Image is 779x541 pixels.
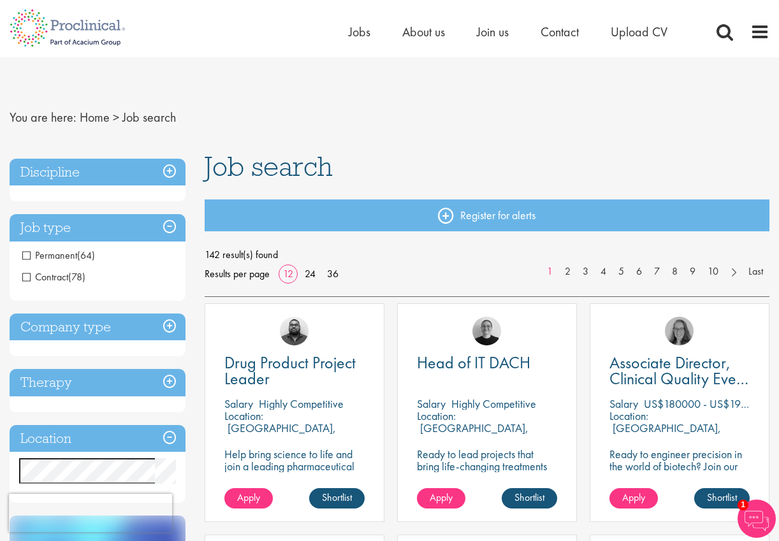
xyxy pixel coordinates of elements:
a: Shortlist [309,488,365,509]
p: Ready to engineer precision in the world of biotech? Join our client's cutting-edge team and play... [609,448,750,521]
span: Permanent [22,249,77,262]
h3: Job type [10,214,186,242]
span: Drug Product Project Leader [224,352,356,389]
p: Highly Competitive [259,396,344,411]
a: 8 [666,264,684,279]
span: Apply [622,491,645,504]
span: Associate Director, Clinical Quality Event Management (GCP) [609,352,748,405]
a: 1 [541,264,559,279]
img: Ingrid Aymes [665,317,694,345]
a: 24 [300,267,320,280]
a: Apply [609,488,658,509]
img: Ashley Bennett [280,317,309,345]
a: 36 [323,267,343,280]
span: Job search [122,109,176,126]
span: (64) [77,249,95,262]
img: Emma Pretorious [472,317,501,345]
h3: Company type [10,314,186,341]
span: Results per page [205,264,270,284]
a: 2 [558,264,577,279]
span: Location: [224,408,263,423]
p: Highly Competitive [451,396,536,411]
a: Contact [541,24,579,40]
a: Apply [417,488,465,509]
span: Contract [22,270,85,284]
span: Salary [224,396,253,411]
span: > [113,109,119,126]
a: Register for alerts [205,199,770,231]
a: Last [742,264,769,279]
a: Upload CV [611,24,667,40]
p: [GEOGRAPHIC_DATA], [GEOGRAPHIC_DATA] [609,421,721,447]
a: 6 [630,264,648,279]
span: Permanent [22,249,95,262]
a: 3 [576,264,595,279]
p: [GEOGRAPHIC_DATA], [GEOGRAPHIC_DATA] [417,421,528,447]
span: Salary [609,396,638,411]
span: Contract [22,270,68,284]
a: Shortlist [694,488,750,509]
span: You are here: [10,109,76,126]
span: Job search [205,149,333,184]
h3: Therapy [10,369,186,396]
a: breadcrumb link [80,109,110,126]
span: (78) [68,270,85,284]
a: Head of IT DACH [417,355,557,371]
a: Shortlist [502,488,557,509]
span: Apply [430,491,453,504]
span: 1 [738,500,748,510]
a: 4 [594,264,613,279]
a: Associate Director, Clinical Quality Event Management (GCP) [609,355,750,387]
span: Head of IT DACH [417,352,530,373]
a: 5 [612,264,630,279]
a: Jobs [349,24,370,40]
span: 142 result(s) found [205,245,770,264]
a: Join us [477,24,509,40]
h3: Location [10,425,186,452]
a: 12 [279,267,298,280]
p: [GEOGRAPHIC_DATA], [GEOGRAPHIC_DATA] [224,421,336,447]
p: Help bring science to life and join a leading pharmaceutical company to play a key role in delive... [224,448,365,521]
a: About us [402,24,445,40]
span: Location: [417,408,456,423]
span: Location: [609,408,648,423]
img: Chatbot [738,500,776,538]
a: 9 [683,264,702,279]
iframe: reCAPTCHA [9,494,172,532]
p: Ready to lead projects that bring life-changing treatments to the world? Join our client at the f... [417,448,557,521]
h3: Discipline [10,159,186,186]
a: 10 [701,264,725,279]
span: Apply [237,491,260,504]
span: Salary [417,396,446,411]
a: 7 [648,264,666,279]
a: Apply [224,488,273,509]
a: Drug Product Project Leader [224,355,365,387]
